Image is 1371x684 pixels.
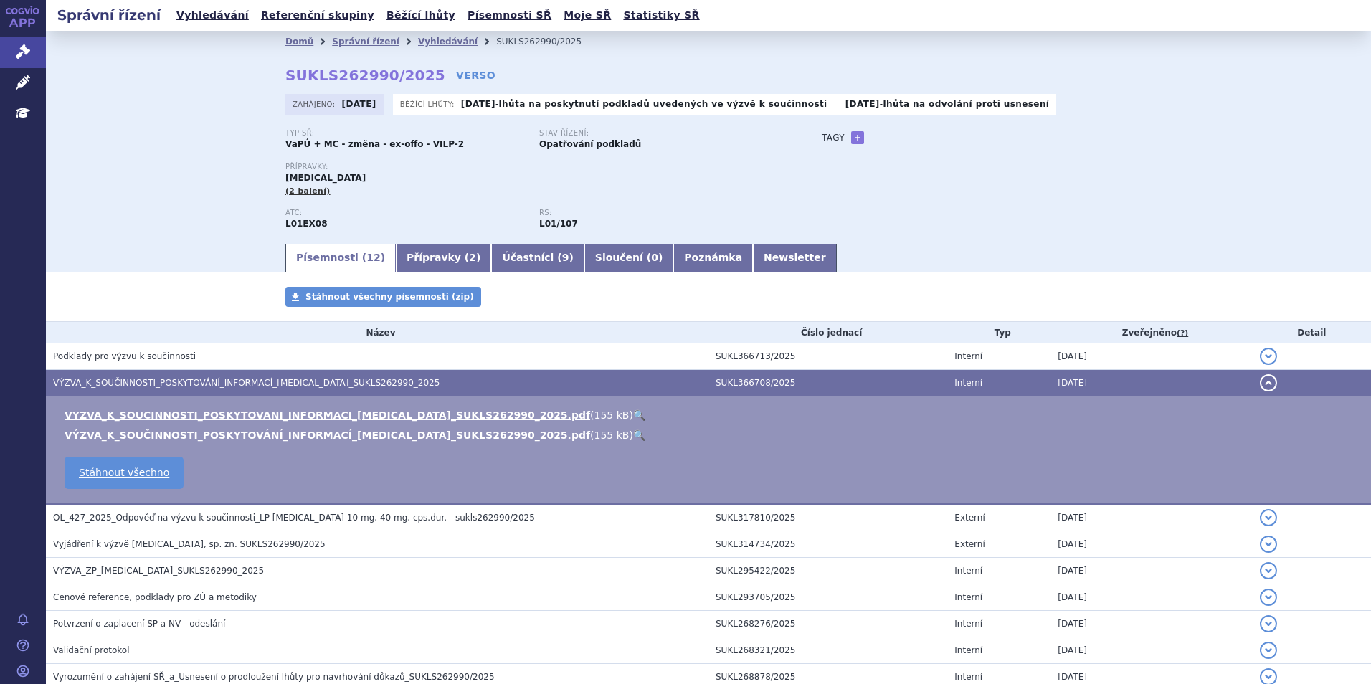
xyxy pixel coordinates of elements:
[539,129,779,138] p: Stav řízení:
[539,209,779,217] p: RS:
[382,6,460,25] a: Běžící lhůty
[305,292,474,302] span: Stáhnout všechny písemnosti (zip)
[285,139,464,149] strong: VaPÚ + MC - změna - ex-offo - VILP-2
[883,99,1049,109] a: lhůta na odvolání proti usnesení
[65,428,1357,442] li: ( )
[53,592,257,602] span: Cenové reference, podklady pro ZÚ a metodiky
[708,558,947,584] td: SUKL295422/2025
[53,378,440,388] span: VÝZVA_K_SOUČINNOSTI_POSKYTOVÁNÍ_INFORMACÍ_LENVIMA_SUKLS262990_2025
[53,513,535,523] span: OL_427_2025_Odpověď na výzvu k součinnosti_LP LENVIMA 10 mg, 40 mg, cps.dur. - sukls262990/2025
[633,409,645,421] a: 🔍
[954,378,982,388] span: Interní
[708,370,947,396] td: SUKL366708/2025
[418,37,478,47] a: Vyhledávání
[285,219,328,229] strong: LENVATINIB
[53,619,225,629] span: Potvrzení o zaplacení SP a NV - odeslání
[1253,322,1371,343] th: Detail
[673,244,753,272] a: Poznámka
[285,163,793,171] p: Přípravky:
[708,611,947,637] td: SUKL268276/2025
[1050,584,1252,611] td: [DATE]
[1260,642,1277,659] button: detail
[708,531,947,558] td: SUKL314734/2025
[651,252,658,263] span: 0
[53,672,495,682] span: Vyrozumění o zahájení SŘ_a_Usnesení o prodloužení lhůty pro navrhování důkazů_SUKLS262990/2025
[954,645,982,655] span: Interní
[65,408,1357,422] li: ( )
[461,98,827,110] p: -
[954,513,985,523] span: Externí
[954,619,982,629] span: Interní
[708,584,947,611] td: SUKL293705/2025
[285,173,366,183] span: [MEDICAL_DATA]
[1050,343,1252,370] td: [DATE]
[708,343,947,370] td: SUKL366713/2025
[594,429,630,441] span: 155 kB
[1260,562,1277,579] button: detail
[753,244,837,272] a: Newsletter
[1260,615,1277,632] button: detail
[1050,637,1252,664] td: [DATE]
[1177,328,1188,338] abbr: (?)
[396,244,491,272] a: Přípravky (2)
[285,67,445,84] strong: SUKLS262990/2025
[559,6,615,25] a: Moje SŘ
[463,6,556,25] a: Písemnosti SŘ
[1050,504,1252,531] td: [DATE]
[456,68,495,82] a: VERSO
[285,244,396,272] a: Písemnosti (12)
[65,409,590,421] a: VYZVA_K_SOUCINNOSTI_POSKYTOVANI_INFORMACI_[MEDICAL_DATA]_SUKLS262990_2025.pdf
[332,37,399,47] a: Správní řízení
[954,672,982,682] span: Interní
[594,409,630,421] span: 155 kB
[947,322,1050,343] th: Typ
[496,31,600,52] li: SUKLS262990/2025
[366,252,380,263] span: 12
[1260,536,1277,553] button: detail
[1260,348,1277,365] button: detail
[1260,509,1277,526] button: detail
[499,99,827,109] a: lhůta na poskytnutí podkladů uvedených ve výzvě k součinnosti
[53,351,196,361] span: Podklady pro výzvu k součinnosti
[851,131,864,144] a: +
[584,244,673,272] a: Sloučení (0)
[172,6,253,25] a: Vyhledávání
[1050,611,1252,637] td: [DATE]
[633,429,645,441] a: 🔍
[822,129,845,146] h3: Tagy
[708,504,947,531] td: SUKL317810/2025
[845,99,880,109] strong: [DATE]
[539,139,641,149] strong: Opatřování podkladů
[461,99,495,109] strong: [DATE]
[1260,374,1277,391] button: detail
[53,539,326,549] span: Vyjádření k výzvě LENVIMA, sp. zn. SUKLS262990/2025
[708,637,947,664] td: SUKL268321/2025
[562,252,569,263] span: 9
[469,252,476,263] span: 2
[65,457,184,489] a: Stáhnout všechno
[400,98,457,110] span: Běžící lhůty:
[342,99,376,109] strong: [DATE]
[285,37,313,47] a: Domů
[954,566,982,576] span: Interní
[954,351,982,361] span: Interní
[46,5,172,25] h2: Správní řízení
[285,209,525,217] p: ATC:
[619,6,703,25] a: Statistiky SŘ
[491,244,584,272] a: Účastníci (9)
[845,98,1050,110] p: -
[65,429,590,441] a: VÝZVA_K_SOUČINNOSTI_POSKYTOVÁNÍ_INFORMACÍ_[MEDICAL_DATA]_SUKLS262990_2025.pdf
[1050,558,1252,584] td: [DATE]
[46,322,708,343] th: Název
[954,592,982,602] span: Interní
[539,219,578,229] strong: lenvatinib
[1050,370,1252,396] td: [DATE]
[1260,589,1277,606] button: detail
[53,566,264,576] span: VÝZVA_ZP_LENVIMA_SUKLS262990_2025
[1050,531,1252,558] td: [DATE]
[954,539,985,549] span: Externí
[285,129,525,138] p: Typ SŘ:
[285,287,481,307] a: Stáhnout všechny písemnosti (zip)
[53,645,130,655] span: Validační protokol
[293,98,338,110] span: Zahájeno:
